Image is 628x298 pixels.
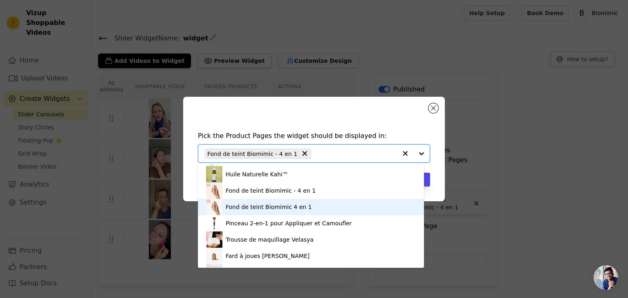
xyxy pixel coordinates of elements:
img: product thumbnail [206,264,222,280]
img: product thumbnail [206,231,222,248]
span: Fond de teint Biomimic - 4 en 1 [207,149,297,158]
button: Close modal [428,103,438,113]
div: Fond de teint Biomimic - 4 en 1 [226,187,316,195]
div: Fard à joues [PERSON_NAME] [226,252,310,260]
img: product thumbnail [206,215,222,231]
div: Fond de teint Biomimic 4 en 1 [226,203,312,211]
div: Pinceau 2-en-1 pour Appliquer et Camoufler [226,219,352,227]
div: Huile Naturelle Kahi™ [226,170,288,178]
img: product thumbnail [206,248,222,264]
img: product thumbnail [206,199,222,215]
img: product thumbnail [206,182,222,199]
img: product thumbnail [206,166,222,182]
div: Ouvrir le chat [594,265,618,290]
h4: Pick the Product Pages the widget should be displayed in: [198,131,430,141]
div: Trousse de maquillage Velasya [226,236,314,244]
